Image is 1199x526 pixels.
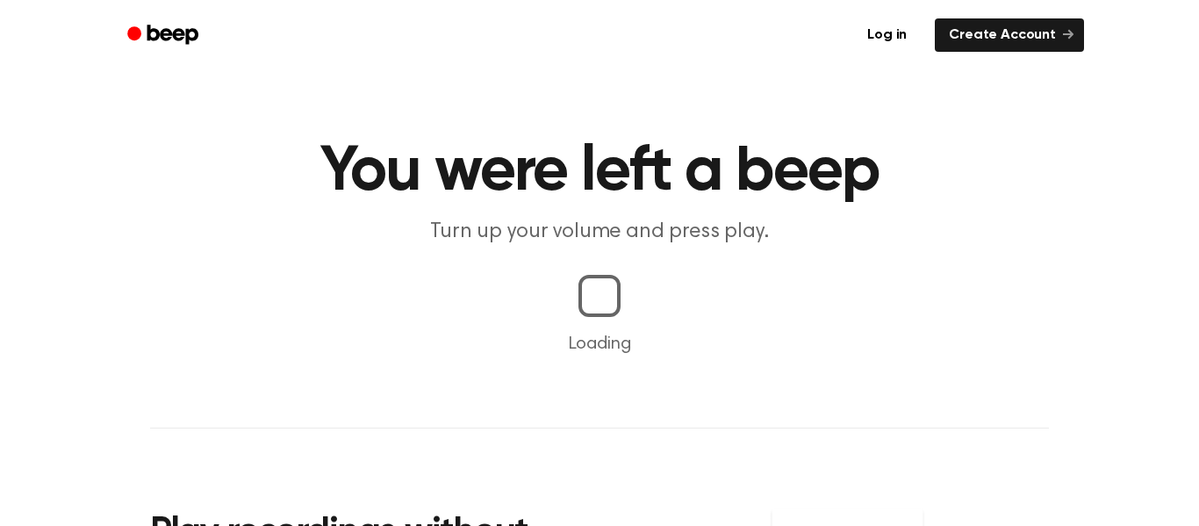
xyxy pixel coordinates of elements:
[262,218,937,247] p: Turn up your volume and press play.
[150,141,1049,204] h1: You were left a beep
[115,18,214,53] a: Beep
[21,331,1178,357] p: Loading
[935,18,1084,52] a: Create Account
[850,15,924,55] a: Log in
